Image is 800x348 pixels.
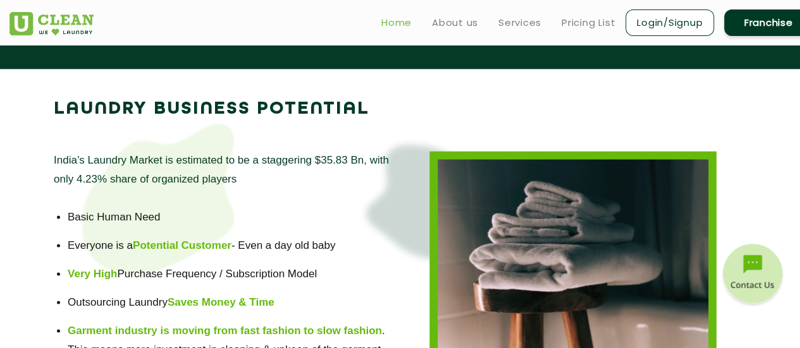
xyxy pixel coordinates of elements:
b: Potential Customer [133,239,231,251]
b: Saves Money & Time [168,296,274,308]
p: India’s Laundry Market is estimated to be a staggering $35.83 Bn, with only 4.23% share of organi... [54,151,400,189]
a: Services [498,15,541,30]
p: LAUNDRY BUSINESS POTENTIAL [54,94,369,124]
a: Login/Signup [625,9,714,36]
img: UClean Laundry and Dry Cleaning [9,12,94,35]
b: Very High [68,268,117,280]
a: Home [381,15,412,30]
li: Outsourcing Laundry [68,293,386,312]
li: Basic Human Need [68,208,386,227]
li: Purchase Frequency / Subscription Model [68,265,386,284]
a: Pricing List [562,15,615,30]
img: contact-btn [721,244,784,307]
li: Everyone is a - Even a day old baby [68,236,386,255]
b: Garment industry is moving from fast fashion to slow fashion [68,325,382,337]
a: About us [432,15,478,30]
